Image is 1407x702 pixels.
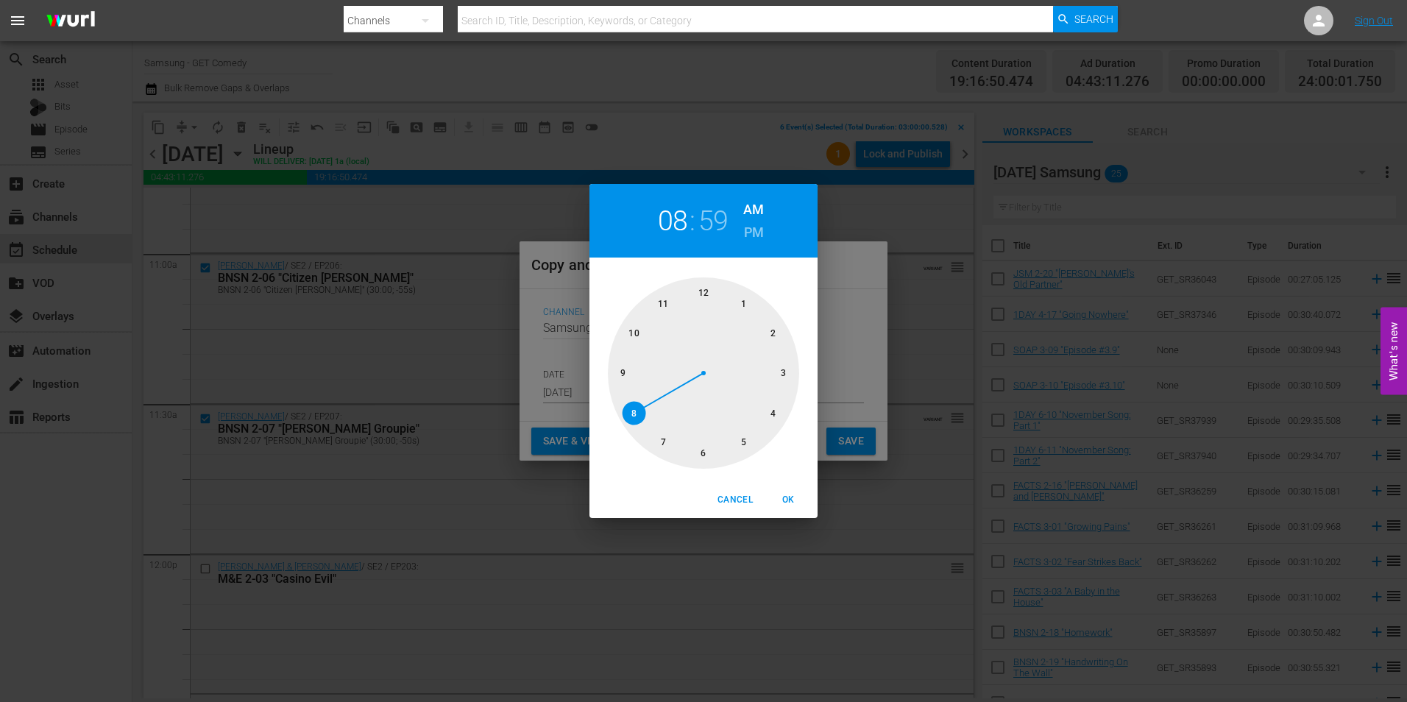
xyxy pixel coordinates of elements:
[712,488,759,512] button: Cancel
[770,492,806,508] span: OK
[9,12,26,29] span: menu
[35,4,106,38] img: ans4CAIJ8jUAAAAAAAAAAAAAAAAAAAAAAAAgQb4GAAAAAAAAAAAAAAAAAAAAAAAAJMjXAAAAAAAAAAAAAAAAAAAAAAAAgAT5G...
[744,221,764,244] h6: PM
[698,205,729,238] button: 59
[743,198,764,221] button: AM
[765,488,812,512] button: OK
[1355,15,1393,26] a: Sign Out
[1074,6,1113,32] span: Search
[1381,308,1407,395] button: Open Feedback Widget
[690,205,695,238] h2: :
[658,205,688,238] button: 08
[743,221,764,244] button: PM
[717,492,753,508] span: Cancel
